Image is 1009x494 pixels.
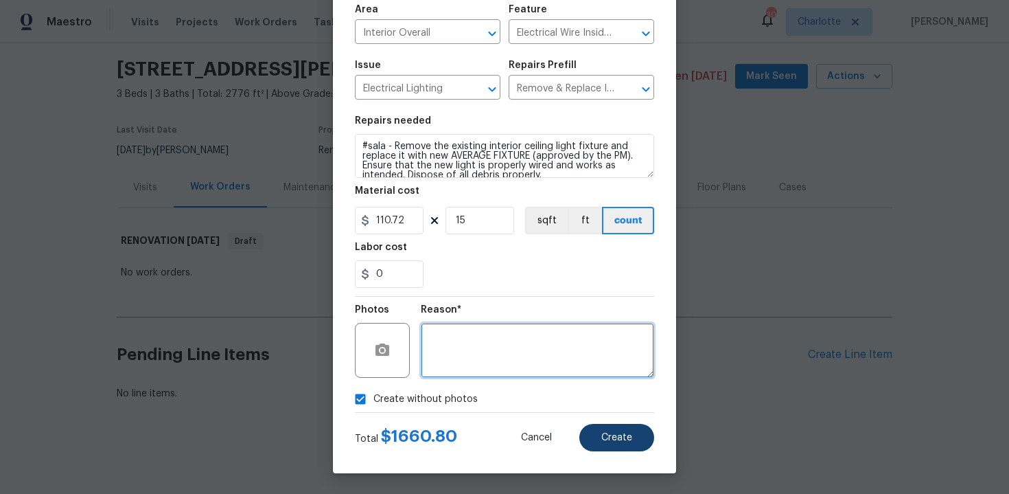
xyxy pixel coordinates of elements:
[483,24,502,43] button: Open
[355,116,431,126] h5: Repairs needed
[509,5,547,14] h5: Feature
[579,424,654,451] button: Create
[355,134,654,178] textarea: #sala - Remove the existing interior ceiling light fixture and replace it with new AVERAGE FIXTUR...
[355,243,407,252] h5: Labor cost
[601,433,632,443] span: Create
[568,207,602,234] button: ft
[636,80,656,99] button: Open
[521,433,552,443] span: Cancel
[483,80,502,99] button: Open
[373,392,478,407] span: Create without photos
[525,207,568,234] button: sqft
[499,424,574,451] button: Cancel
[602,207,654,234] button: count
[636,24,656,43] button: Open
[381,428,457,445] span: $ 1660.80
[355,429,457,446] div: Total
[355,60,381,70] h5: Issue
[355,305,389,315] h5: Photos
[355,5,378,14] h5: Area
[509,60,577,70] h5: Repairs Prefill
[355,186,419,196] h5: Material cost
[421,305,461,315] h5: Reason*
